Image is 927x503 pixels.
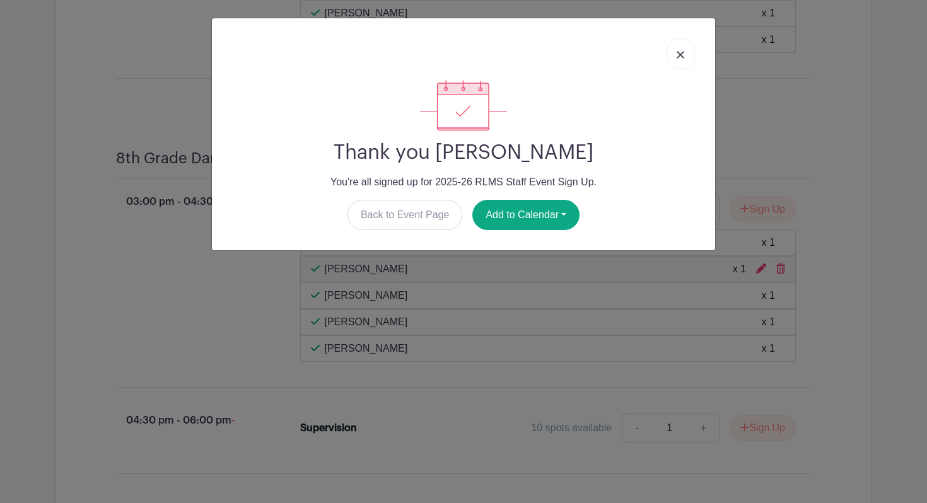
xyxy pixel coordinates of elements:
[222,175,705,190] p: You're all signed up for 2025-26 RLMS Staff Event Sign Up.
[347,200,463,230] a: Back to Event Page
[420,80,507,130] img: signup_complete-c468d5dda3e2740ee63a24cb0ba0d3ce5d8a4ecd24259e683200fb1569d990c8.svg
[222,141,705,165] h2: Thank you [PERSON_NAME]
[677,51,684,59] img: close_button-5f87c8562297e5c2d7936805f587ecaba9071eb48480494691a3f1689db116b3.svg
[472,200,580,230] button: Add to Calendar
